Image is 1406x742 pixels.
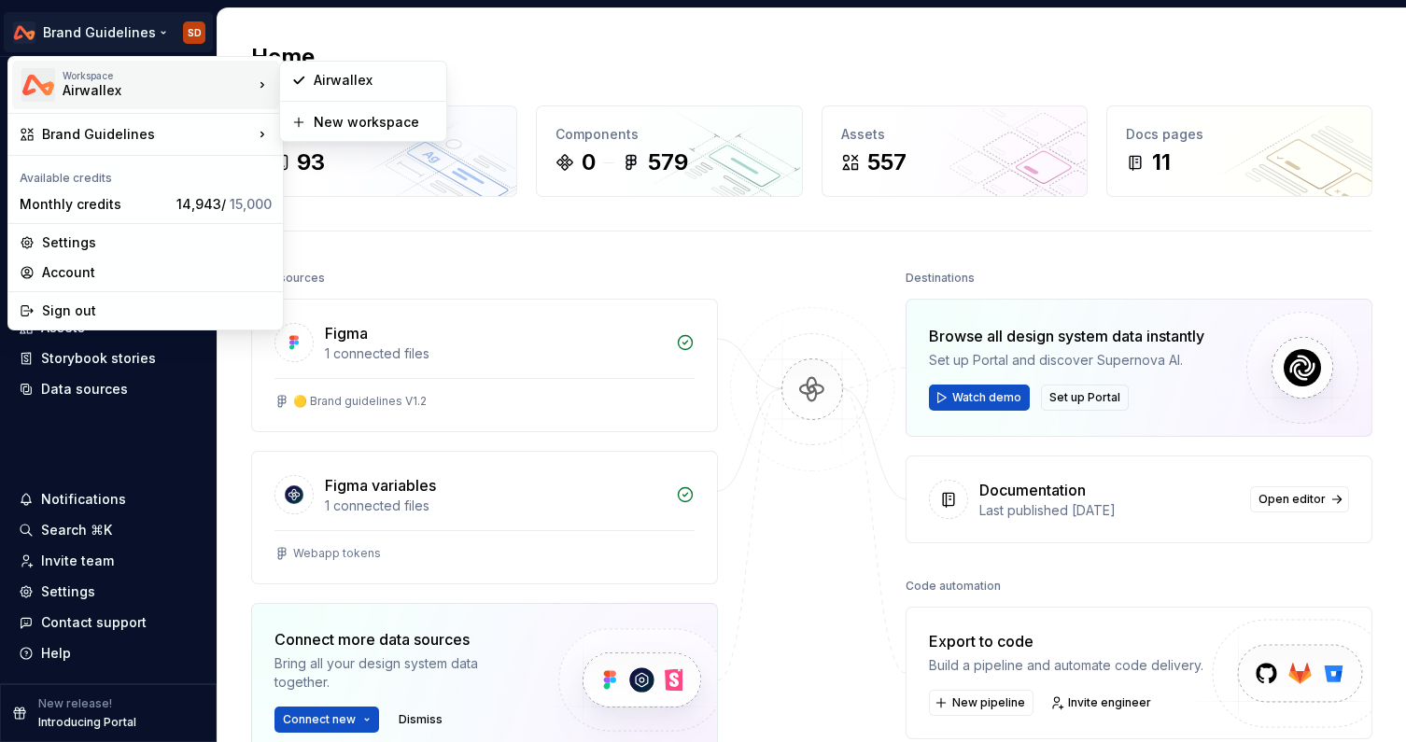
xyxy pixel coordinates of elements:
div: Account [42,263,272,282]
div: Workspace [63,70,253,81]
span: 15,000 [230,196,272,212]
div: Brand Guidelines [42,125,253,144]
span: 14,943 / [176,196,272,212]
img: 0733df7c-e17f-4421-95a9-ced236ef1ff0.png [21,68,55,102]
div: Sign out [42,301,272,320]
div: Airwallex [314,71,435,90]
div: Monthly credits [20,195,169,214]
div: Airwallex [63,81,221,100]
div: Available credits [12,160,279,189]
div: Settings [42,233,272,252]
div: New workspace [314,113,435,132]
